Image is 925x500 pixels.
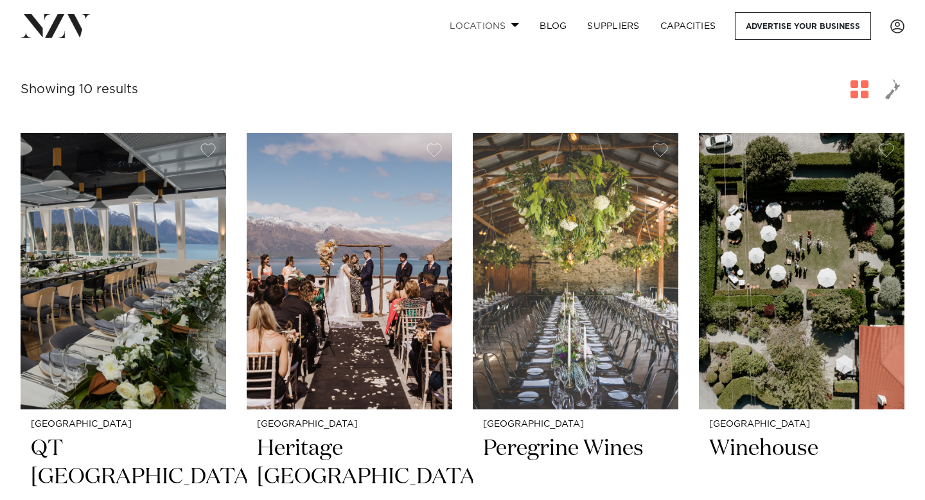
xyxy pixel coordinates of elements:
[439,12,529,40] a: Locations
[257,420,442,429] small: [GEOGRAPHIC_DATA]
[709,420,894,429] small: [GEOGRAPHIC_DATA]
[31,420,216,429] small: [GEOGRAPHIC_DATA]
[650,12,727,40] a: Capacities
[529,12,577,40] a: BLOG
[577,12,649,40] a: SUPPLIERS
[21,14,91,37] img: nzv-logo.png
[735,12,871,40] a: Advertise your business
[21,80,138,100] div: Showing 10 results
[483,420,668,429] small: [GEOGRAPHIC_DATA]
